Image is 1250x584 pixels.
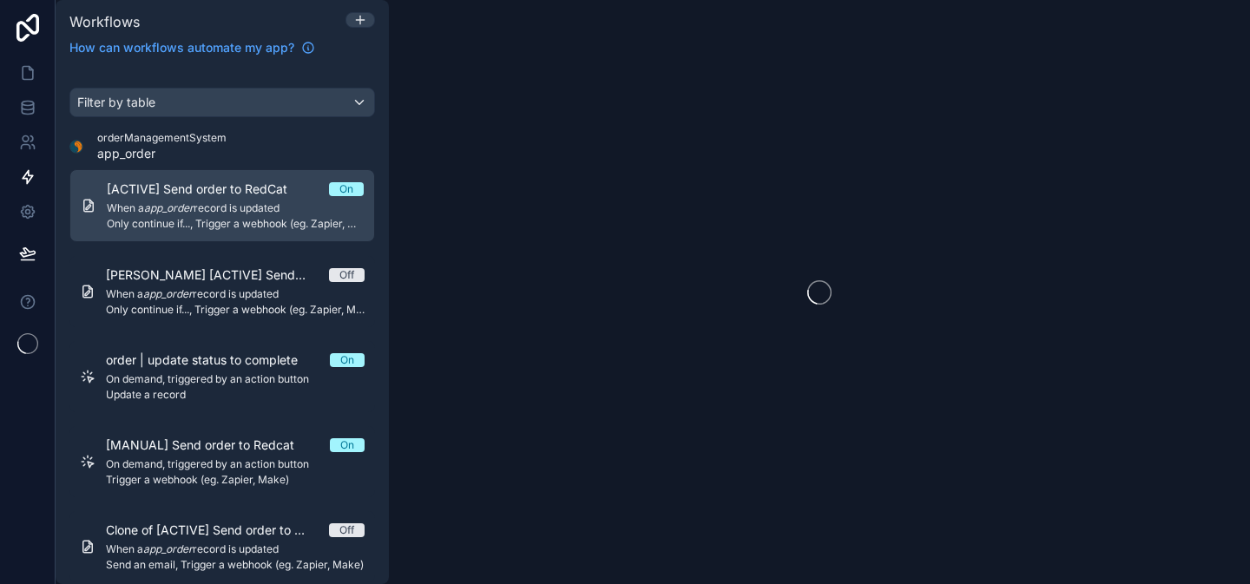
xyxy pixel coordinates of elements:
[107,217,364,231] span: Only continue if..., Trigger a webhook (eg. Zapier, Make)
[106,558,365,572] span: Send an email, Trigger a webhook (eg. Zapier, Make)
[106,542,365,556] span: When a record is updated
[56,67,389,584] div: scrollable content
[62,39,322,56] a: How can workflows automate my app?
[339,523,354,537] div: Off
[106,266,329,284] span: [PERSON_NAME] [ACTIVE] Send order to RedCat
[106,436,315,454] span: [MANUAL] Send order to Redcat
[340,438,354,452] div: On
[143,542,193,555] em: app_order
[69,256,375,327] a: [PERSON_NAME] [ACTIVE] Send order to RedCatOffWhen aapp_orderrecord is updatedOnly continue if......
[106,473,365,487] span: Trigger a webhook (eg. Zapier, Make)
[340,353,354,367] div: On
[339,268,354,282] div: Off
[144,201,194,214] em: app_order
[106,351,319,369] span: order | update status to complete
[106,522,329,539] span: Clone of [ACTIVE] Send order to RedCat
[106,388,365,402] span: Update a record
[339,182,353,196] div: On
[69,39,294,56] span: How can workflows automate my app?
[107,180,308,198] span: [ACTIVE] Send order to RedCat
[69,13,140,30] span: Workflows
[69,341,375,412] a: order | update status to completeOnOn demand, triggered by an action buttonUpdate a record
[107,201,364,215] span: When a record is updated
[143,287,193,300] em: app_order
[69,88,375,117] button: Filter by table
[69,169,375,242] a: [ACTIVE] Send order to RedCatOnWhen aapp_orderrecord is updatedOnly continue if..., Trigger a web...
[69,426,375,497] a: [MANUAL] Send order to RedcatOnOn demand, triggered by an action buttonTrigger a webhook (eg. Zap...
[69,511,375,582] a: Clone of [ACTIVE] Send order to RedCatOffWhen aapp_orderrecord is updatedSend an email, Trigger a...
[97,131,227,145] span: orderManagementSystem
[97,145,227,162] span: app_order
[106,303,365,317] span: Only continue if..., Trigger a webhook (eg. Zapier, Make)
[77,95,155,109] span: Filter by table
[106,372,365,386] span: On demand, triggered by an action button
[106,457,365,471] span: On demand, triggered by an action button
[69,140,83,154] img: MySQL logo
[106,287,365,301] span: When a record is updated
